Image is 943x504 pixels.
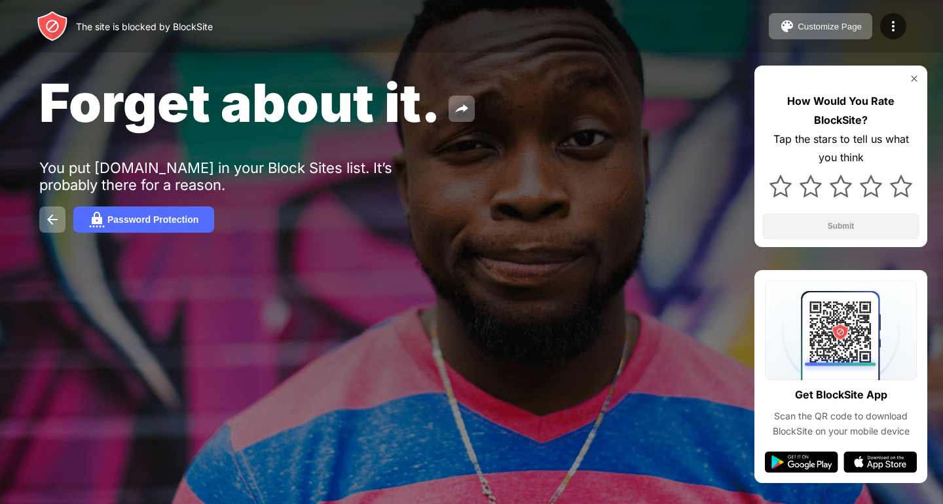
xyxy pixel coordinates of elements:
div: How Would You Rate BlockSite? [762,92,919,130]
img: password.svg [89,212,105,227]
button: Password Protection [73,206,214,233]
div: Get BlockSite App [795,385,887,404]
div: Scan the QR code to download BlockSite on your mobile device [765,409,917,438]
img: menu-icon.svg [885,18,901,34]
img: back.svg [45,212,60,227]
img: star.svg [890,175,912,197]
img: app-store.svg [843,452,917,473]
img: star.svg [830,175,852,197]
img: rate-us-close.svg [909,73,919,84]
img: header-logo.svg [37,10,68,42]
img: star.svg [800,175,822,197]
img: qrcode.svg [765,281,917,380]
span: Forget about it. [39,71,441,134]
img: star.svg [860,175,882,197]
div: Tap the stars to tell us what you think [762,130,919,168]
div: The site is blocked by BlockSite [76,21,213,32]
div: You put [DOMAIN_NAME] in your Block Sites list. It’s probably there for a reason. [39,159,444,193]
button: Customize Page [769,13,872,39]
img: pallet.svg [779,18,795,34]
div: Password Protection [107,214,198,225]
div: Customize Page [798,22,862,31]
img: share.svg [454,101,470,117]
button: Submit [762,213,919,239]
img: star.svg [769,175,792,197]
img: google-play.svg [765,452,838,473]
